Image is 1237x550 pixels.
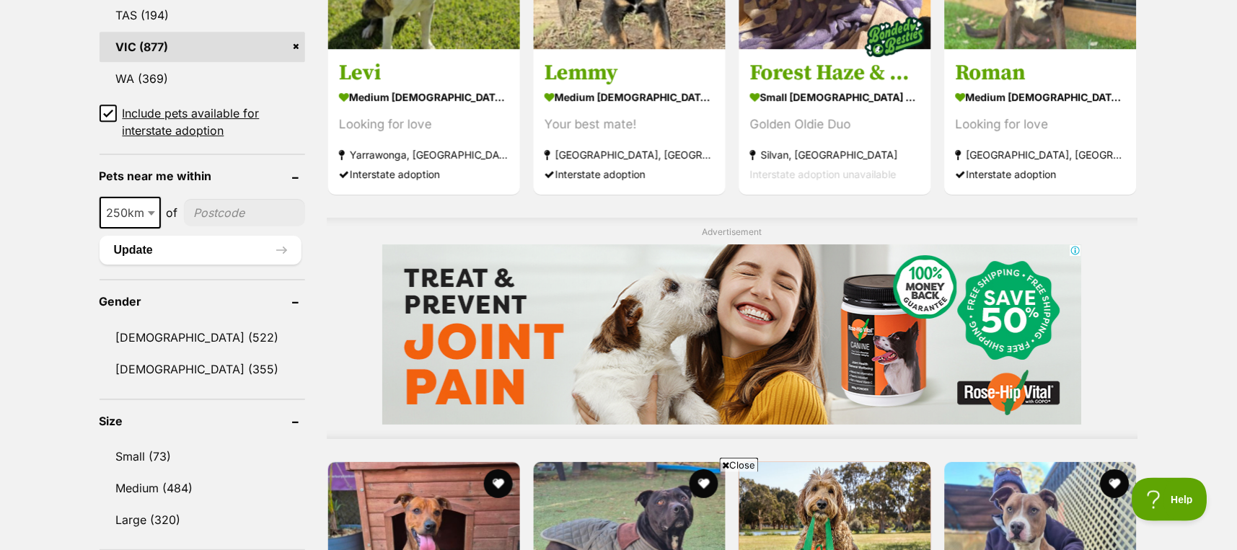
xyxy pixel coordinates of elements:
strong: [GEOGRAPHIC_DATA], [GEOGRAPHIC_DATA] [545,145,715,164]
iframe: Advertisement [269,478,969,543]
button: favourite [1101,469,1130,498]
strong: Silvan, [GEOGRAPHIC_DATA] [750,145,920,164]
h3: Levi [339,59,509,87]
iframe: Advertisement [382,244,1082,425]
div: Interstate adoption [545,164,715,184]
header: Gender [100,295,305,308]
div: Your best mate! [545,115,715,134]
span: Include pets available for interstate adoption [123,105,305,139]
strong: Yarrawonga, [GEOGRAPHIC_DATA] [339,145,509,164]
strong: medium [DEMOGRAPHIC_DATA] Dog [339,87,509,107]
span: 250km [101,203,159,223]
iframe: Help Scout Beacon - Open [1132,478,1208,521]
h3: Forest Haze & Spotted Wonder [750,59,920,87]
span: Interstate adoption unavailable [750,168,897,180]
a: Small (73) [100,441,305,471]
a: Levi medium [DEMOGRAPHIC_DATA] Dog Looking for love Yarrawonga, [GEOGRAPHIC_DATA] Interstate adop... [328,48,520,195]
span: of [167,204,178,221]
a: Large (320) [100,505,305,535]
h3: Lemmy [545,59,715,87]
a: [DEMOGRAPHIC_DATA] (355) [100,354,305,384]
div: Golden Oldie Duo [750,115,920,134]
div: Advertisement [327,218,1138,439]
a: Include pets available for interstate adoption [100,105,305,139]
a: Medium (484) [100,473,305,503]
div: Looking for love [339,115,509,134]
button: favourite [484,469,513,498]
button: favourite [690,469,718,498]
button: Update [100,236,301,265]
a: [DEMOGRAPHIC_DATA] (522) [100,322,305,352]
div: Looking for love [956,115,1126,134]
div: Interstate adoption [339,164,509,184]
strong: medium [DEMOGRAPHIC_DATA] Dog [956,87,1126,107]
header: Size [100,414,305,427]
a: VIC (877) [100,32,305,62]
span: 250km [100,197,161,229]
a: Roman medium [DEMOGRAPHIC_DATA] Dog Looking for love [GEOGRAPHIC_DATA], [GEOGRAPHIC_DATA] Interst... [945,48,1137,195]
h3: Roman [956,59,1126,87]
a: Lemmy medium [DEMOGRAPHIC_DATA] Dog Your best mate! [GEOGRAPHIC_DATA], [GEOGRAPHIC_DATA] Intersta... [534,48,726,195]
a: WA (369) [100,63,305,94]
header: Pets near me within [100,169,305,182]
img: bonded besties [859,1,931,73]
span: Close [720,458,759,472]
strong: small [DEMOGRAPHIC_DATA] Dog [750,87,920,107]
strong: [GEOGRAPHIC_DATA], [GEOGRAPHIC_DATA] [956,145,1126,164]
strong: medium [DEMOGRAPHIC_DATA] Dog [545,87,715,107]
div: Interstate adoption [956,164,1126,184]
input: postcode [184,199,305,226]
a: Forest Haze & Spotted Wonder small [DEMOGRAPHIC_DATA] Dog Golden Oldie Duo Silvan, [GEOGRAPHIC_DA... [739,48,931,195]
